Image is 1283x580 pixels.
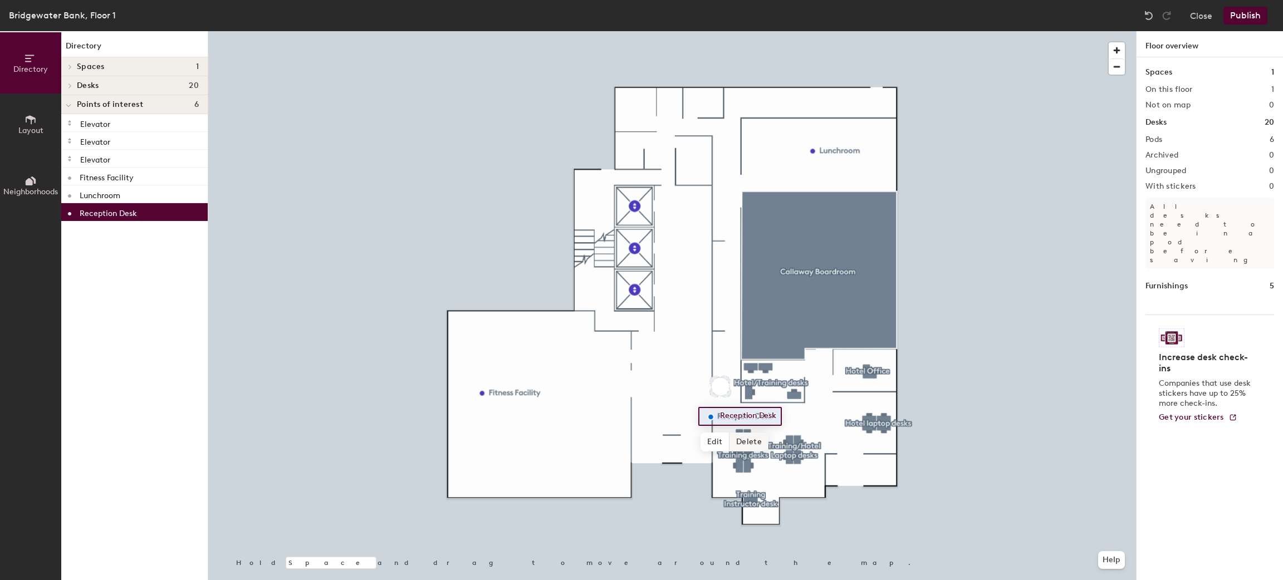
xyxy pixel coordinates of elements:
img: Redo [1161,10,1172,21]
div: Bridgewater Bank, Floor 1 [9,8,116,22]
h2: Ungrouped [1145,166,1187,175]
h1: Floor overview [1137,31,1283,57]
a: Get your stickers [1159,413,1237,422]
span: Desks [77,81,99,90]
h1: Desks [1145,116,1167,129]
h1: Spaces [1145,66,1172,78]
h2: 0 [1269,182,1274,191]
h1: 20 [1265,116,1274,129]
h2: 0 [1269,166,1274,175]
h1: 1 [1271,66,1274,78]
h4: Increase desk check-ins [1159,352,1254,374]
span: 20 [189,81,199,90]
p: Lunchroom [80,188,120,200]
p: Companies that use desk stickers have up to 25% more check-ins. [1159,379,1254,409]
p: Fitness Facility [80,170,134,183]
img: Sticker logo [1159,328,1184,347]
span: Get your stickers [1159,412,1224,422]
span: Delete [729,432,768,451]
h2: Not on map [1145,101,1191,110]
h2: With stickers [1145,182,1196,191]
span: Layout [18,126,43,135]
h2: Archived [1145,151,1178,160]
span: 6 [194,100,199,109]
p: Elevator [80,152,110,165]
span: 1 [196,62,199,71]
h2: 1 [1271,85,1274,94]
h2: Pods [1145,135,1162,144]
span: Spaces [77,62,105,71]
button: Publish [1223,7,1267,24]
p: Reception Desk [80,205,137,218]
p: Elevator [80,134,110,147]
span: Points of interest [77,100,143,109]
p: Elevator [80,116,110,129]
h2: 0 [1269,101,1274,110]
h2: On this floor [1145,85,1193,94]
img: Undo [1143,10,1154,21]
p: All desks need to be in a pod before saving [1145,198,1274,269]
span: Directory [13,65,48,74]
span: Neighborhoods [3,187,58,196]
h1: 5 [1270,280,1274,292]
h2: 0 [1269,151,1274,160]
h1: Directory [61,40,208,57]
button: Close [1190,7,1212,24]
span: Edit [701,432,729,451]
h2: 6 [1270,135,1274,144]
h1: Furnishings [1145,280,1188,292]
button: Help [1098,551,1125,569]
